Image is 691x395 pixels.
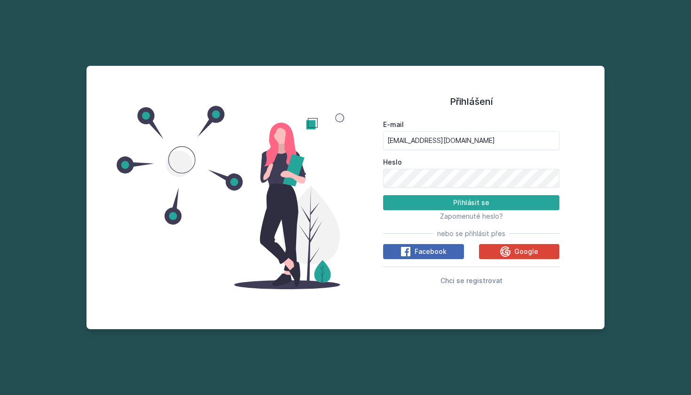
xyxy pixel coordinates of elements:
[415,247,447,256] span: Facebook
[383,195,559,210] button: Přihlásit se
[440,275,503,286] button: Chci se registrovat
[479,244,560,259] button: Google
[383,95,559,109] h1: Přihlášení
[437,229,505,238] span: nebo se přihlásit přes
[383,131,559,150] input: Tvoje e-mailová adresa
[383,158,559,167] label: Heslo
[383,120,559,129] label: E-mail
[383,244,464,259] button: Facebook
[440,276,503,284] span: Chci se registrovat
[440,212,503,220] span: Zapomenuté heslo?
[514,247,538,256] span: Google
